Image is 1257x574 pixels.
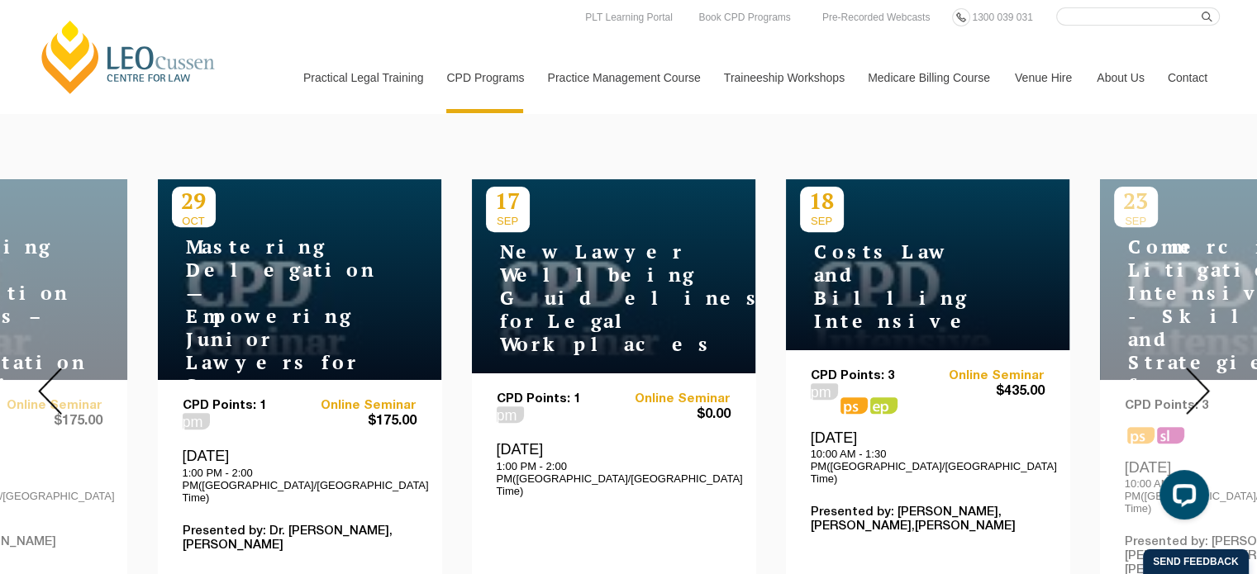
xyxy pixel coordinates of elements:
[811,448,1045,485] p: 10:00 AM - 1:30 PM([GEOGRAPHIC_DATA]/[GEOGRAPHIC_DATA] Time)
[1002,42,1084,113] a: Venue Hire
[840,397,868,414] span: ps
[613,406,731,424] span: $0.00
[434,42,535,113] a: CPD Programs
[613,392,731,406] a: Online Seminar
[183,524,417,553] p: Presented by: Dr. [PERSON_NAME],[PERSON_NAME]
[811,369,928,383] p: CPD Points: 3
[172,187,216,215] p: 29
[299,413,417,430] span: $175.00
[811,429,1045,485] div: [DATE]
[972,12,1032,23] span: 1300 039 031
[536,42,712,113] a: Practice Management Course
[800,187,844,215] p: 18
[818,8,935,26] a: Pre-Recorded Webcasts
[38,368,62,415] img: Prev
[1186,368,1210,415] img: Next
[855,42,1002,113] a: Medicare Billing Course
[183,399,300,413] p: CPD Points: 1
[497,440,731,496] div: [DATE]
[581,8,677,26] a: PLT Learning Portal
[497,392,614,406] p: CPD Points: 1
[712,42,855,113] a: Traineeship Workshops
[183,467,417,504] p: 1:00 PM - 2:00 PM([GEOGRAPHIC_DATA]/[GEOGRAPHIC_DATA] Time)
[1155,42,1220,113] a: Contact
[172,235,379,397] h4: Mastering Delegation — Empowering Junior Lawyers for Success
[291,42,435,113] a: Practical Legal Training
[486,187,530,215] p: 17
[968,8,1036,26] a: 1300 039 031
[811,505,1045,534] p: Presented by: [PERSON_NAME],[PERSON_NAME],[PERSON_NAME]
[694,8,794,26] a: Book CPD Programs
[1146,463,1216,533] iframe: LiveChat chat widget
[497,460,731,497] p: 1:00 PM - 2:00 PM([GEOGRAPHIC_DATA]/[GEOGRAPHIC_DATA] Time)
[870,397,898,414] span: ps
[800,240,1007,333] h4: Costs Law and Billing Intensive
[497,406,524,423] span: pm
[927,369,1045,383] a: Online Seminar
[811,383,838,400] span: pm
[299,399,417,413] a: Online Seminar
[800,215,844,227] span: SEP
[183,447,417,503] div: [DATE]
[486,215,530,227] span: SEP
[1084,42,1155,113] a: About Us
[486,240,693,356] h4: New Lawyer Wellbeing Guidelines for Legal Workplaces
[172,215,216,227] span: OCT
[927,383,1045,401] span: $435.00
[183,413,210,429] span: pm
[37,18,220,96] a: [PERSON_NAME] Centre for Law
